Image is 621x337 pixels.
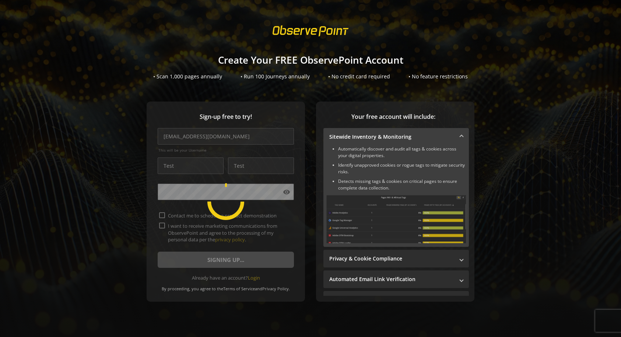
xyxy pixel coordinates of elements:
li: Automatically discover and audit all tags & cookies across your digital properties. [338,146,466,159]
mat-panel-title: Sitewide Inventory & Monitoring [329,133,454,141]
mat-expansion-panel-header: Privacy & Cookie Compliance [323,250,469,267]
li: Detects missing tags & cookies on critical pages to ensure complete data collection. [338,178,466,191]
mat-expansion-panel-header: Performance Monitoring with Web Vitals [323,291,469,309]
div: • Scan 1,000 pages annually [153,73,222,80]
li: Identify unapproved cookies or rogue tags to mitigate security risks. [338,162,466,175]
span: Your free account will include: [323,113,463,121]
mat-expansion-panel-header: Automated Email Link Verification [323,270,469,288]
mat-expansion-panel-header: Sitewide Inventory & Monitoring [323,128,469,146]
img: Sitewide Inventory & Monitoring [326,195,466,243]
div: • No feature restrictions [408,73,468,80]
div: • No credit card required [328,73,390,80]
div: By proceeding, you agree to the and . [158,281,294,291]
a: Privacy Policy [262,286,289,291]
a: Terms of Service [223,286,255,291]
div: • Run 100 Journeys annually [241,73,310,80]
mat-panel-title: Privacy & Cookie Compliance [329,255,454,262]
mat-panel-title: Automated Email Link Verification [329,276,454,283]
span: Sign-up free to try! [158,113,294,121]
div: Sitewide Inventory & Monitoring [323,146,469,247]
